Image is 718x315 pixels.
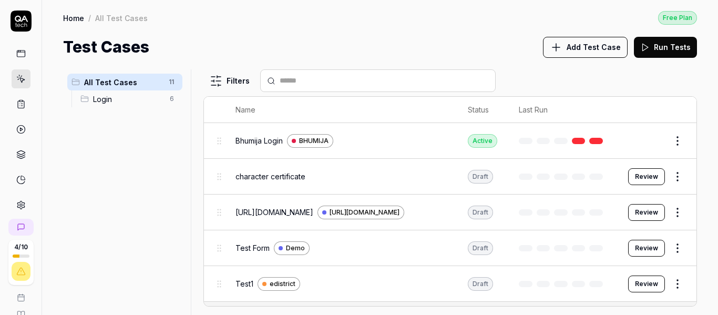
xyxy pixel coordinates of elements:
[299,136,329,146] span: BHUMIJA
[567,42,621,53] span: Add Test Case
[4,285,37,302] a: Book a call with us
[543,37,628,58] button: Add Test Case
[270,279,295,289] span: edistrict
[634,37,697,58] button: Run Tests
[235,135,283,146] span: Bhumija Login
[235,207,313,218] span: [URL][DOMAIN_NAME]
[330,208,399,217] span: [URL][DOMAIN_NAME]
[204,230,696,266] tr: Test FormDemoDraftReview
[95,13,148,23] div: All Test Cases
[76,90,182,107] div: Drag to reorderLogin6
[628,240,665,257] button: Review
[84,77,162,88] span: All Test Cases
[204,159,696,195] tr: character certificateDraftReview
[63,35,149,59] h1: Test Cases
[286,243,305,253] span: Demo
[628,204,665,221] button: Review
[468,134,497,148] div: Active
[204,266,696,302] tr: Test1edistrictDraftReview
[204,123,696,159] tr: Bhumija LoginBHUMIJAActive
[468,277,493,291] div: Draft
[165,76,178,88] span: 11
[14,244,28,250] span: 4 / 10
[287,134,333,148] a: BHUMIJA
[468,170,493,184] div: Draft
[88,13,91,23] div: /
[235,278,253,289] span: Test1
[468,241,493,255] div: Draft
[457,97,508,123] th: Status
[468,206,493,219] div: Draft
[508,97,618,123] th: Last Run
[225,97,457,123] th: Name
[8,219,34,236] a: New conversation
[235,242,270,253] span: Test Form
[258,277,300,291] a: edistrict
[166,93,178,105] span: 6
[317,206,404,219] a: [URL][DOMAIN_NAME]
[628,276,665,292] button: Review
[93,94,163,105] span: Login
[628,168,665,185] button: Review
[274,241,310,255] a: Demo
[63,13,84,23] a: Home
[235,171,305,182] span: character certificate
[203,70,256,92] button: Filters
[204,195,696,230] tr: [URL][DOMAIN_NAME][URL][DOMAIN_NAME]DraftReview
[658,11,697,25] button: Free Plan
